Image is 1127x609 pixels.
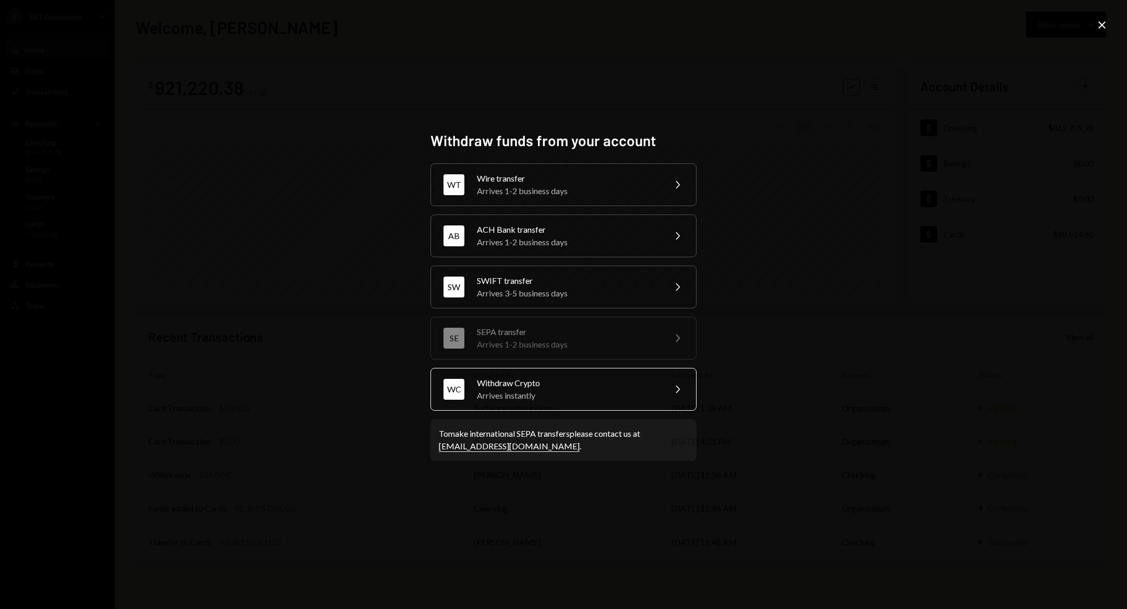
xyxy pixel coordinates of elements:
button: WCWithdraw CryptoArrives instantly [430,368,697,411]
div: Wire transfer [477,172,658,185]
button: ABACH Bank transferArrives 1-2 business days [430,214,697,257]
div: ACH Bank transfer [477,223,658,236]
div: SW [443,277,464,297]
div: AB [443,225,464,246]
div: Arrives 1-2 business days [477,338,658,351]
div: SWIFT transfer [477,274,658,287]
button: WTWire transferArrives 1-2 business days [430,163,697,206]
button: SESEPA transferArrives 1-2 business days [430,317,697,360]
h2: Withdraw funds from your account [430,130,697,151]
div: To make international SEPA transfers please contact us at . [439,427,688,452]
div: Withdraw Crypto [477,377,658,389]
a: [EMAIL_ADDRESS][DOMAIN_NAME] [439,441,580,452]
div: Arrives 1-2 business days [477,185,658,197]
div: SE [443,328,464,349]
div: WC [443,379,464,400]
div: Arrives instantly [477,389,658,402]
div: Arrives 3-5 business days [477,287,658,300]
button: SWSWIFT transferArrives 3-5 business days [430,266,697,308]
div: Arrives 1-2 business days [477,236,658,248]
div: SEPA transfer [477,326,658,338]
div: WT [443,174,464,195]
